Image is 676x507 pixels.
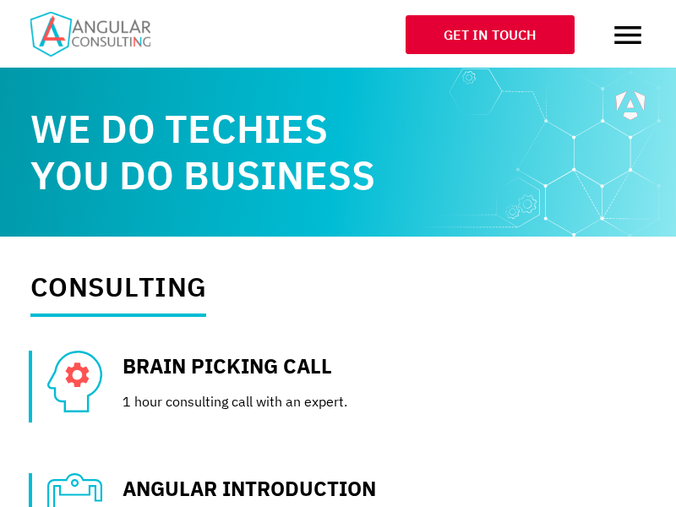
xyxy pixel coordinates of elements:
[30,270,206,316] h2: Consulting
[123,352,332,379] a: Brain Picking Call
[610,17,646,52] button: Open menu
[406,15,575,54] a: Get In Touch
[30,106,646,199] h1: We do techies you do business
[30,12,150,57] img: Home
[123,475,376,502] a: Angular Introduction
